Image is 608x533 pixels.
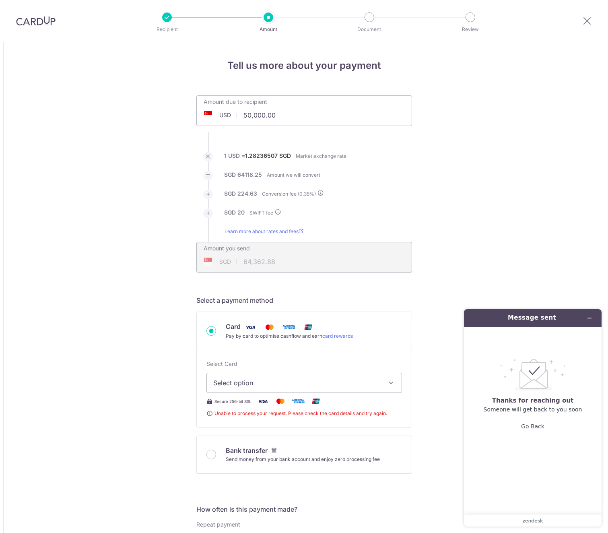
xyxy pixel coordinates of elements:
[224,152,291,165] label: 1 USD =
[272,396,289,406] img: Mastercard
[224,209,236,217] label: SGD
[137,25,197,33] p: Recipient
[206,409,402,417] span: Unable to process your request. Please check the card details and try again.
[300,322,316,332] img: Union Pay
[296,152,346,160] label: Market exchange rate
[267,171,320,179] label: Amount we will convert
[196,295,412,305] h5: Select a payment method
[290,396,306,406] img: American Express
[16,16,56,26] img: CardUp
[204,98,267,106] label: Amount due to recipient
[441,25,500,33] p: Review
[262,322,278,332] img: Mastercard
[226,332,353,340] div: Pay by card to optimise cashflow and earn
[237,190,257,198] label: 224.63
[322,333,353,339] a: card rewards
[279,152,291,160] label: SGD
[219,111,231,119] span: USD
[224,190,236,198] label: SGD
[214,398,251,405] span: Secure 256-bit SSL
[196,58,412,73] h4: Tell us more about your payment
[226,455,380,463] div: Send money from your bank account and enjoy zero processing fee
[239,25,298,33] p: Amount
[206,360,237,367] span: translation missing: en.payables.payment_networks.credit_card.summary.labels.select_card
[206,446,402,463] div: Bank transfer Send money from your bank account and enjoy zero processing fee
[237,171,262,179] label: 64118.25
[204,244,250,252] label: Amount you send
[281,322,297,332] img: American Express
[219,258,231,266] span: SGD
[262,190,324,198] label: Conversion fee ( %)
[458,303,608,533] iframe: Find more information here
[255,396,271,406] img: Visa
[245,152,278,160] label: 1.28236507
[213,378,381,388] span: Select option
[249,209,281,217] label: SWIFT fee
[196,504,412,514] h5: How often is this payment made?
[225,227,303,242] a: Learn more about rates and fees
[196,521,240,529] label: Repeat payment
[206,373,402,393] button: Select option
[299,191,309,197] span: 0.35
[206,322,402,340] div: Card Visa Mastercard American Express Union Pay Pay by card to optimise cashflow and earncard rew...
[19,6,35,13] span: Help
[226,446,268,454] span: Bank transfer
[226,322,241,331] span: Card
[340,25,399,33] p: Document
[224,171,236,179] label: SGD
[242,322,258,332] img: Visa
[237,209,245,217] label: 20
[308,396,324,406] img: Union Pay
